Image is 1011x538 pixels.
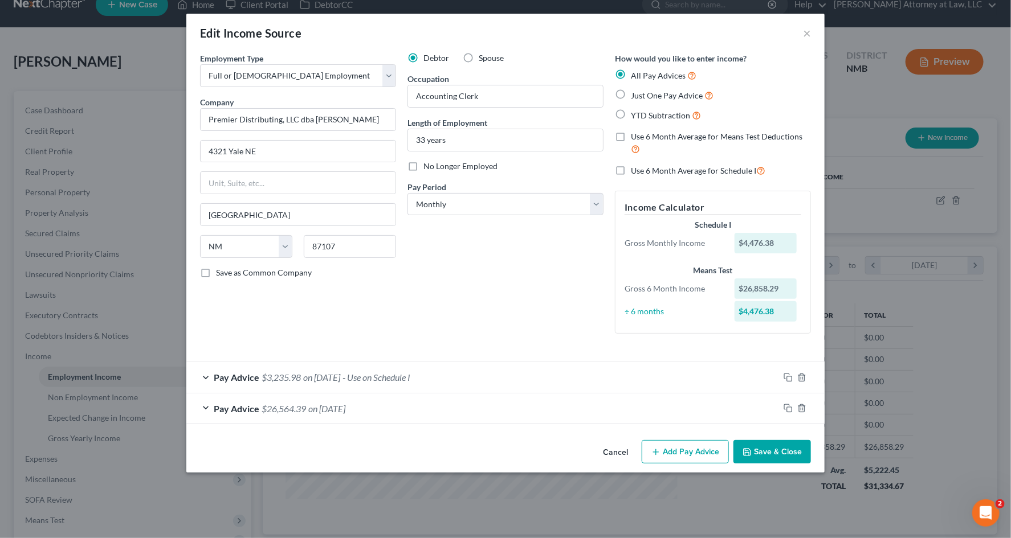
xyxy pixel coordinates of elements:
[972,499,1000,527] iframe: Intercom live chat
[642,440,729,464] button: Add Pay Advice
[407,182,446,192] span: Pay Period
[594,441,637,464] button: Cancel
[407,73,449,85] label: Occupation
[308,403,345,414] span: on [DATE]
[200,25,301,41] div: Edit Income Source
[625,219,801,231] div: Schedule I
[631,110,690,120] span: YTD Subtraction
[803,26,811,40] button: ×
[619,306,729,317] div: ÷ 6 months
[200,108,396,131] input: Search company by name...
[214,372,259,383] span: Pay Advice
[343,372,410,383] span: - Use on Schedule I
[200,97,234,107] span: Company
[625,200,801,215] h5: Income Calculator
[615,52,747,64] label: How would you like to enter income?
[735,301,797,322] div: $4,476.38
[200,54,263,63] span: Employment Type
[631,132,802,141] span: Use 6 Month Average for Means Test Deductions
[479,53,504,63] span: Spouse
[262,403,306,414] span: $26,564.39
[303,372,340,383] span: on [DATE]
[619,237,729,249] div: Gross Monthly Income
[631,166,756,175] span: Use 6 Month Average for Schedule I
[735,233,797,253] div: $4,476.38
[631,91,703,100] span: Just One Pay Advice
[625,265,801,276] div: Means Test
[201,172,396,194] input: Unit, Suite, etc...
[408,85,603,107] input: --
[214,403,259,414] span: Pay Advice
[996,499,1005,508] span: 2
[216,268,312,277] span: Save as Common Company
[423,53,449,63] span: Debtor
[733,440,811,464] button: Save & Close
[735,278,797,299] div: $26,858.29
[262,372,301,383] span: $3,235.98
[201,141,396,162] input: Enter address...
[408,129,603,151] input: ex: 2 years
[201,204,396,225] input: Enter city...
[631,71,686,80] span: All Pay Advices
[304,235,396,258] input: Enter zip...
[619,283,729,294] div: Gross 6 Month Income
[423,161,498,171] span: No Longer Employed
[407,117,487,129] label: Length of Employment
